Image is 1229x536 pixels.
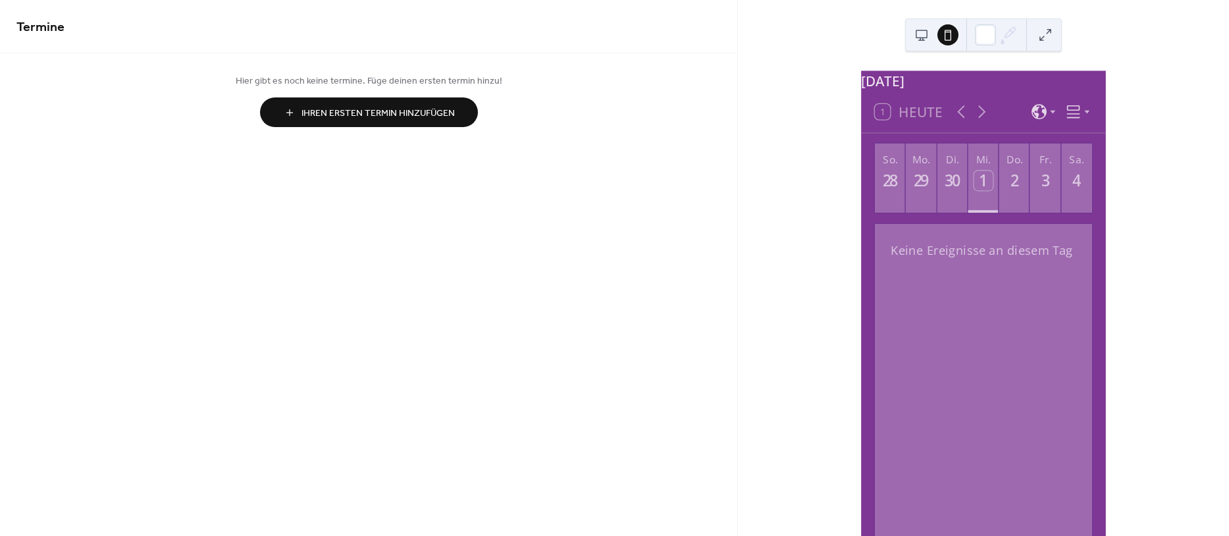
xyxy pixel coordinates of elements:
[260,97,478,127] button: Ihren Ersten Termin Hinzufügen
[974,171,993,190] div: 1
[1036,171,1055,190] div: 3
[942,152,963,167] div: Di.
[999,144,1030,213] button: Do.2
[875,144,906,213] button: So.28
[1005,171,1024,190] div: 2
[880,152,901,167] div: So.
[1067,171,1086,190] div: 4
[912,171,931,190] div: 29
[1061,144,1092,213] button: Sa.4
[16,14,65,40] span: Termine
[16,74,721,88] span: Hier gibt es noch keine termine. Füge deinen ersten termin hinzu!
[16,97,721,127] a: Ihren Ersten Termin Hinzufügen
[937,144,968,213] button: Di.30
[1035,152,1057,167] div: Fr.
[1004,152,1025,167] div: Do.
[1066,152,1087,167] div: Sa.
[861,70,1106,91] div: [DATE]
[973,152,994,167] div: Mi.
[906,144,937,213] button: Mo.29
[881,171,900,190] div: 28
[943,171,962,190] div: 30
[301,107,455,121] span: Ihren Ersten Termin Hinzufügen
[877,230,1090,270] div: Keine Ereignisse an diesem Tag
[968,144,999,213] button: Mi.1
[911,152,932,167] div: Mo.
[1030,144,1061,213] button: Fr.3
